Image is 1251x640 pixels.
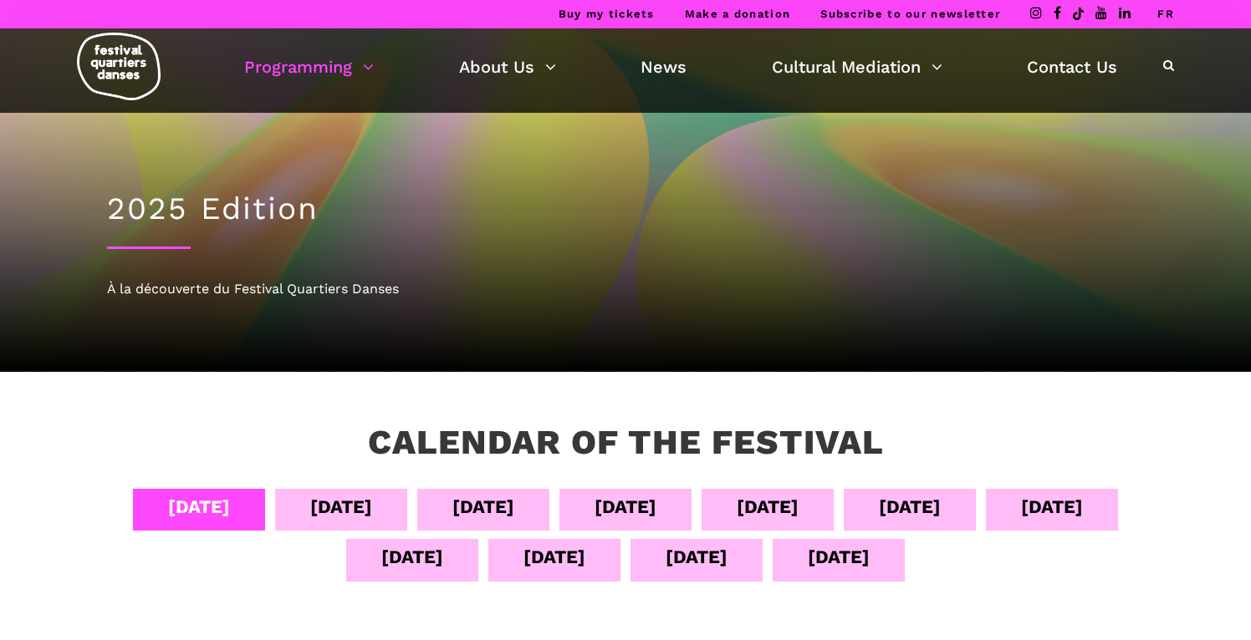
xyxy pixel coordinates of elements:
[368,422,884,464] h3: Calendar of the Festival
[244,53,374,81] a: Programming
[737,492,799,521] div: [DATE]
[685,8,791,20] a: Make a donation
[808,542,870,571] div: [DATE]
[820,8,1000,20] a: Subscribe to our newsletter
[168,492,230,521] div: [DATE]
[107,190,1144,227] h1: 2025 Edition
[772,53,942,81] a: Cultural Mediation
[523,542,585,571] div: [DATE]
[77,33,161,100] img: logo-fqd-med
[1027,53,1117,81] a: Contact Us
[666,542,728,571] div: [DATE]
[459,53,556,81] a: About Us
[641,53,687,81] a: News
[107,278,1144,300] div: À la découverte du Festival Quartiers Danses
[595,492,656,521] div: [DATE]
[452,492,514,521] div: [DATE]
[1021,492,1083,521] div: [DATE]
[1157,8,1174,20] a: FR
[310,492,372,521] div: [DATE]
[879,492,941,521] div: [DATE]
[559,8,655,20] a: Buy my tickets
[381,542,443,571] div: [DATE]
